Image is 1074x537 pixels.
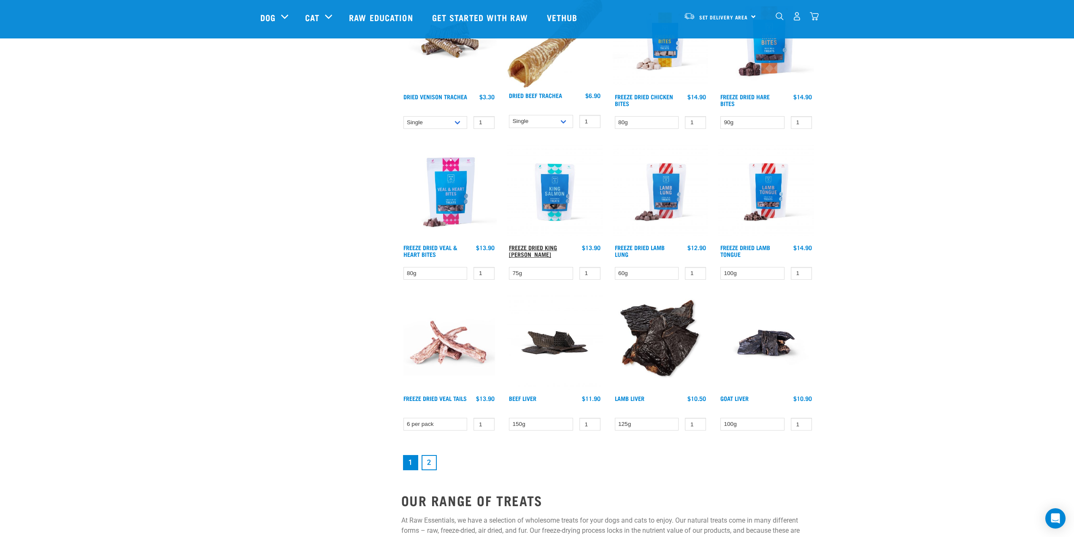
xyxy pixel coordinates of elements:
[791,116,812,129] input: 1
[793,93,812,100] div: $14.90
[791,267,812,280] input: 1
[507,295,603,391] img: Beef Liver
[685,116,706,129] input: 1
[403,455,418,470] a: Page 1
[507,144,603,240] img: RE Product Shoot 2023 Nov8584
[685,418,706,431] input: 1
[718,295,814,391] img: Goat Liver
[473,418,495,431] input: 1
[479,93,495,100] div: $3.30
[615,397,644,400] a: Lamb Liver
[260,11,276,24] a: Dog
[341,0,423,34] a: Raw Education
[579,115,601,128] input: 1
[422,455,437,470] a: Goto page 2
[476,395,495,402] div: $13.90
[720,95,770,105] a: Freeze Dried Hare Bites
[401,295,497,391] img: FD Veal Tail White Background
[720,246,770,256] a: Freeze Dried Lamb Tongue
[1045,508,1066,529] div: Open Intercom Messenger
[699,16,748,19] span: Set Delivery Area
[718,144,814,240] img: RE Product Shoot 2023 Nov8575
[793,395,812,402] div: $10.90
[403,246,457,256] a: Freeze Dried Veal & Heart Bites
[791,418,812,431] input: 1
[720,397,749,400] a: Goat Liver
[613,295,709,391] img: Beef Liver and Lamb Liver Treats
[509,397,536,400] a: Beef Liver
[687,93,706,100] div: $14.90
[687,395,706,402] div: $10.50
[401,453,814,472] nav: pagination
[582,395,601,402] div: $11.90
[473,267,495,280] input: 1
[615,246,665,256] a: Freeze Dried Lamb Lung
[793,244,812,251] div: $14.90
[684,12,695,20] img: van-moving.png
[685,267,706,280] input: 1
[509,94,562,97] a: Dried Beef Trachea
[585,92,601,99] div: $6.90
[793,12,801,21] img: user.png
[473,116,495,129] input: 1
[613,144,709,240] img: RE Product Shoot 2023 Nov8571
[810,12,819,21] img: home-icon@2x.png
[403,95,467,98] a: Dried Venison Trachea
[509,246,557,256] a: Freeze Dried King [PERSON_NAME]
[401,144,497,240] img: Raw Essentials Freeze Dried Veal & Heart Bites Treats
[579,267,601,280] input: 1
[579,418,601,431] input: 1
[538,0,588,34] a: Vethub
[776,12,784,20] img: home-icon-1@2x.png
[401,493,814,508] h2: OUR RANGE OF TREATS
[687,244,706,251] div: $12.90
[424,0,538,34] a: Get started with Raw
[582,244,601,251] div: $13.90
[615,95,673,105] a: Freeze Dried Chicken Bites
[403,397,467,400] a: Freeze Dried Veal Tails
[476,244,495,251] div: $13.90
[305,11,319,24] a: Cat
